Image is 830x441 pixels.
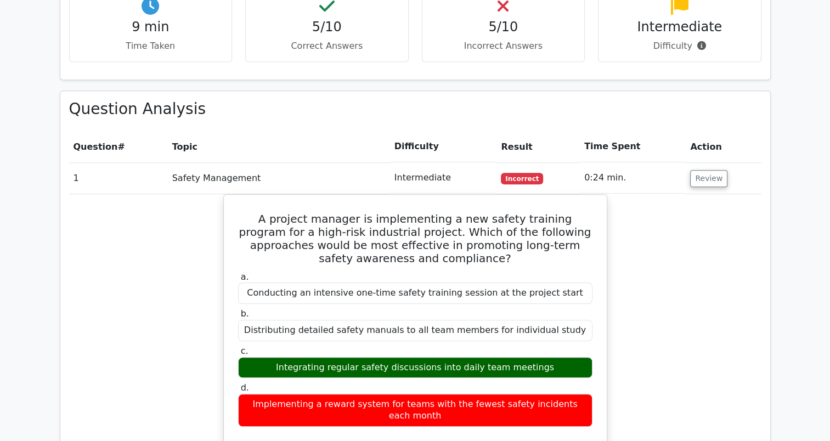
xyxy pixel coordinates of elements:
h3: Question Analysis [69,100,761,118]
td: 0:24 min. [580,162,686,194]
p: Time Taken [78,39,223,53]
h4: 5/10 [255,19,399,35]
th: Time Spent [580,131,686,162]
div: Implementing a reward system for teams with the fewest safety incidents each month [238,394,592,427]
td: 1 [69,162,168,194]
td: Safety Management [168,162,390,194]
p: Difficulty [607,39,752,53]
h4: 5/10 [431,19,576,35]
th: # [69,131,168,162]
div: Distributing detailed safety manuals to all team members for individual study [238,320,592,341]
div: Conducting an intensive one-time safety training session at the project start [238,282,592,304]
th: Result [496,131,580,162]
p: Incorrect Answers [431,39,576,53]
h4: 9 min [78,19,223,35]
span: d. [241,382,249,393]
span: Incorrect [501,173,543,184]
span: c. [241,346,249,356]
div: Integrating regular safety discussions into daily team meetings [238,357,592,378]
th: Difficulty [390,131,497,162]
h5: A project manager is implementing a new safety training program for a high-risk industrial projec... [237,212,594,265]
span: b. [241,308,249,319]
th: Topic [168,131,390,162]
button: Review [690,170,727,187]
th: Action [686,131,761,162]
td: Intermediate [390,162,497,194]
span: Question [74,142,118,152]
span: a. [241,272,249,282]
h4: Intermediate [607,19,752,35]
p: Correct Answers [255,39,399,53]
